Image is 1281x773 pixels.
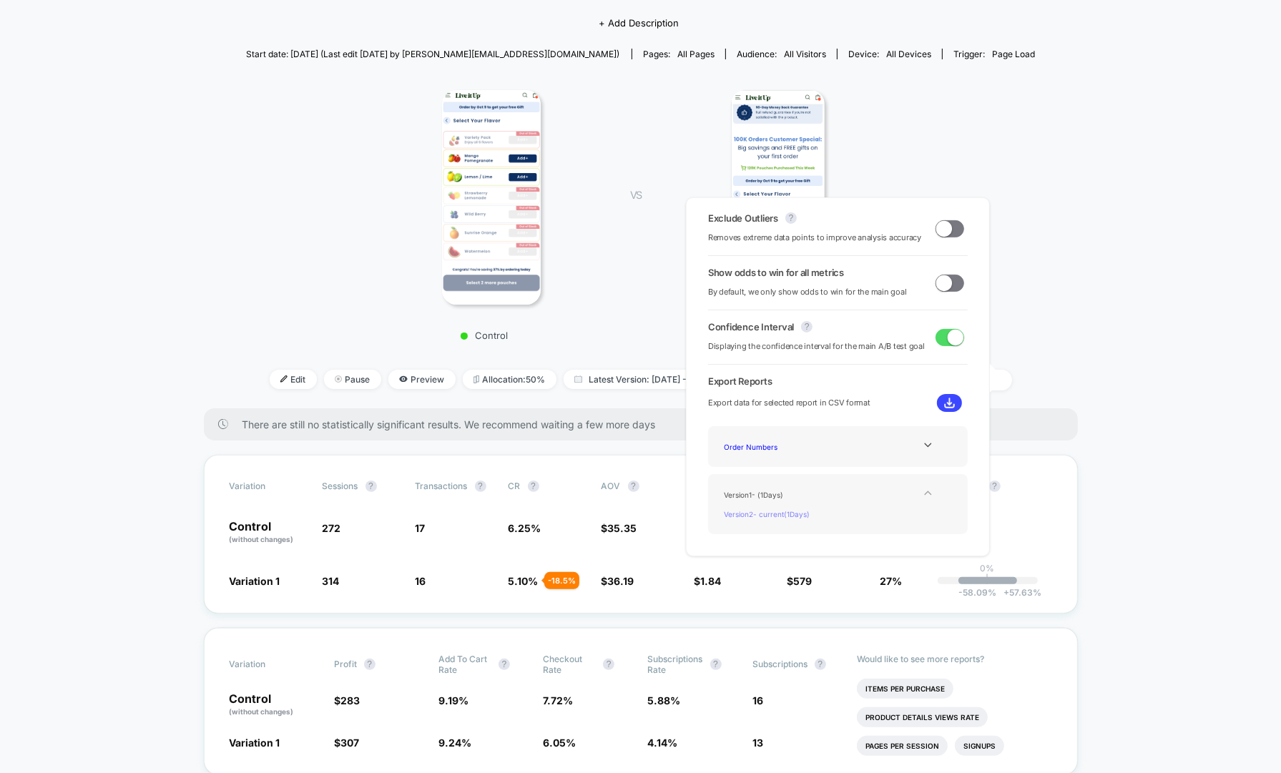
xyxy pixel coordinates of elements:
span: Show odds to win for all metrics [708,267,844,278]
span: + [1003,587,1009,598]
button: ? [801,321,813,333]
p: Variation 1 [656,330,885,341]
span: 17 [416,522,426,534]
span: 579 [794,575,813,587]
button: ? [710,659,722,670]
span: 307 [340,737,359,749]
p: Control [230,521,308,545]
span: Allocation: 50% [463,370,556,389]
span: (without changes) [230,707,294,716]
button: ? [815,659,826,670]
button: ? [499,659,510,670]
span: $ [334,737,359,749]
div: Version 1 - ( 1 Days) [719,485,833,504]
span: $ [695,575,722,587]
div: Audience: [737,49,826,59]
button: ? [364,659,376,670]
span: (without changes) [230,535,294,543]
span: Displaying the confidence interval for the main A/B test goal [708,340,925,353]
p: Control [367,330,602,341]
p: Control [230,693,320,717]
span: all devices [886,49,931,59]
span: 9.24 % [438,737,471,749]
li: Product Details Views Rate [857,707,988,727]
span: 314 [323,575,340,587]
span: Transactions [416,481,468,491]
p: Would like to see more reports? [857,654,1052,664]
div: Trigger: [953,49,1035,59]
span: 5.88 % [648,694,681,706]
span: $ [787,575,813,587]
span: Variation 1 [230,737,280,749]
span: Subscriptions [752,659,808,669]
span: Preview [388,370,456,389]
span: AOV [602,481,621,491]
span: 57.63 % [996,587,1041,598]
span: 6.05 % [543,737,576,749]
span: + Add Description [599,16,679,31]
span: Export data for selected report in CSV format [708,396,870,410]
span: Sessions [323,481,358,491]
span: -58.09 % [958,587,996,598]
span: --- [973,524,1052,545]
button: ? [603,659,614,670]
span: 283 [340,694,360,706]
div: - 18.5 % [544,572,579,589]
div: Order Numbers [719,437,833,456]
span: Variation [230,481,308,492]
span: 272 [323,522,341,534]
span: CR [509,481,521,491]
span: 27% [880,575,903,587]
span: 35.35 [608,522,637,534]
span: $ [334,694,360,706]
span: 9.19 % [438,694,468,706]
span: Profit [334,659,357,669]
img: download [944,398,955,408]
span: 4.14 % [648,737,678,749]
span: Confidence Interval [708,321,794,333]
span: Start date: [DATE] (Last edit [DATE] by [PERSON_NAME][EMAIL_ADDRESS][DOMAIN_NAME]) [246,49,619,59]
span: 1.84 [701,575,722,587]
img: Control main [442,90,541,305]
span: all pages [677,49,715,59]
span: There are still no statistically significant results. We recommend waiting a few more days [242,418,1049,430]
div: Version 2 - current ( 1 Days) [719,504,833,523]
button: ? [365,481,377,492]
span: VS [630,189,642,201]
span: $ [602,522,637,534]
button: ? [528,481,539,492]
span: 36.19 [608,575,634,587]
img: Variation 1 main [731,90,825,305]
span: Add To Cart Rate [438,654,491,675]
span: $ [602,575,634,587]
p: | [986,573,989,584]
span: Subscriptions Rate [648,654,703,675]
span: Checkout Rate [543,654,596,675]
span: Removes extreme data points to improve analysis accuracy [708,231,921,245]
span: Variation [230,654,308,675]
span: All Visitors [784,49,826,59]
button: ? [628,481,639,492]
span: 16 [416,575,426,587]
span: Exclude Outliers [708,212,778,224]
img: edit [280,375,288,383]
span: 5.10 % [509,575,539,587]
li: Pages Per Session [857,736,948,756]
span: Export Reports [708,375,968,387]
li: Items Per Purchase [857,679,953,699]
span: By default, we only show odds to win for the main goal [708,285,907,299]
span: 6.25 % [509,522,541,534]
img: rebalance [473,375,479,383]
span: 7.72 % [543,694,573,706]
button: ? [475,481,486,492]
div: Pages: [643,49,715,59]
button: ? [785,212,797,224]
span: Variation 1 [230,575,280,587]
img: calendar [574,375,582,383]
span: 13 [752,737,763,749]
img: end [335,375,342,383]
li: Signups [955,736,1004,756]
span: Latest Version: [DATE] - [DATE] [564,370,742,389]
span: Edit [270,370,317,389]
span: Page Load [992,49,1035,59]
